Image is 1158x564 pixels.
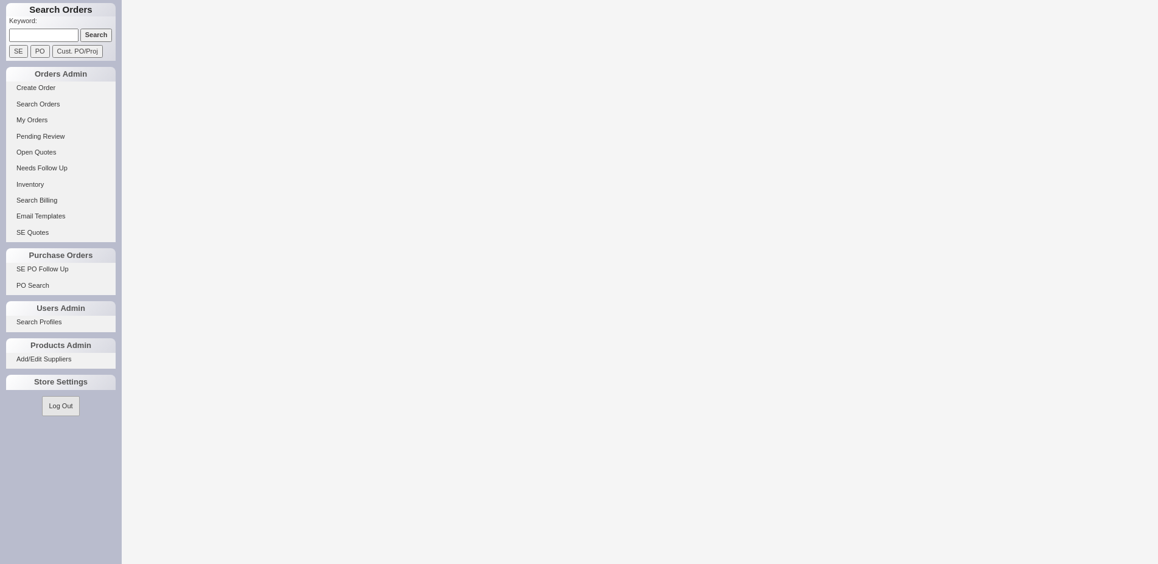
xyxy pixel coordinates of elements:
h1: Search Orders [6,3,116,16]
a: My Orders [6,114,116,127]
a: Email Templates [6,210,116,223]
a: Pending Review [6,130,116,143]
div: Orders Admin [6,67,116,82]
input: PO [30,45,50,58]
a: SE Quotes [6,226,116,239]
a: Inventory [6,178,116,191]
input: Cust. PO/Proj [52,45,103,58]
div: Store Settings [6,375,116,389]
div: Purchase Orders [6,248,116,263]
a: SE PO Follow Up [6,263,116,276]
a: PO Search [6,279,116,292]
input: Search [80,29,113,41]
div: Products Admin [6,338,116,353]
a: Search Billing [6,194,116,207]
a: Add/Edit Suppliers [6,353,116,366]
button: Log Out [42,396,79,416]
span: Pending Review [16,133,65,140]
a: Needs Follow Up [6,162,116,175]
a: Open Quotes [6,146,116,159]
p: Keyword: [9,16,116,29]
div: Users Admin [6,301,116,316]
a: Search Profiles [6,316,116,329]
span: Needs Follow Up [16,164,68,172]
a: Search Orders [6,98,116,111]
a: Create Order [6,82,116,94]
input: SE [9,45,28,58]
